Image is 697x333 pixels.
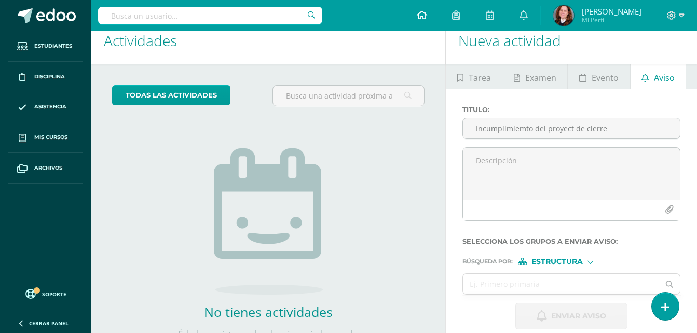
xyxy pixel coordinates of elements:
[515,303,627,329] button: Enviar aviso
[8,31,83,62] a: Estudiantes
[34,42,72,50] span: Estudiantes
[592,65,619,90] span: Evento
[112,85,230,105] a: todas las Actividades
[654,65,675,90] span: Aviso
[29,320,69,327] span: Cerrar panel
[8,153,83,184] a: Archivos
[34,133,67,142] span: Mis cursos
[8,92,83,123] a: Asistencia
[525,65,556,90] span: Examen
[214,148,323,295] img: no_activities.png
[34,164,62,172] span: Archivos
[463,118,680,138] input: Titulo
[12,286,79,300] a: Soporte
[502,64,567,89] a: Examen
[551,303,606,329] span: Enviar aviso
[463,274,659,294] input: Ej. Primero primaria
[42,290,66,298] span: Soporte
[518,258,596,265] div: [object Object]
[568,64,630,89] a: Evento
[8,122,83,153] a: Mis cursos
[8,62,83,92] a: Disciplina
[104,17,433,64] h1: Actividades
[273,86,424,106] input: Busca una actividad próxima aquí...
[446,64,502,89] a: Tarea
[462,238,680,245] label: Selecciona los grupos a enviar aviso :
[165,303,372,321] h2: No tienes actividades
[582,16,641,24] span: Mi Perfil
[631,64,686,89] a: Aviso
[531,259,583,265] span: Estructura
[34,73,65,81] span: Disciplina
[462,259,513,265] span: Búsqueda por :
[582,6,641,17] span: [PERSON_NAME]
[469,65,491,90] span: Tarea
[458,17,685,64] h1: Nueva actividad
[98,7,322,24] input: Busca un usuario...
[553,5,574,26] img: fd0864b42e40efb0ca870be3ccd70d1f.png
[34,103,66,111] span: Asistencia
[462,106,680,114] label: Titulo :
